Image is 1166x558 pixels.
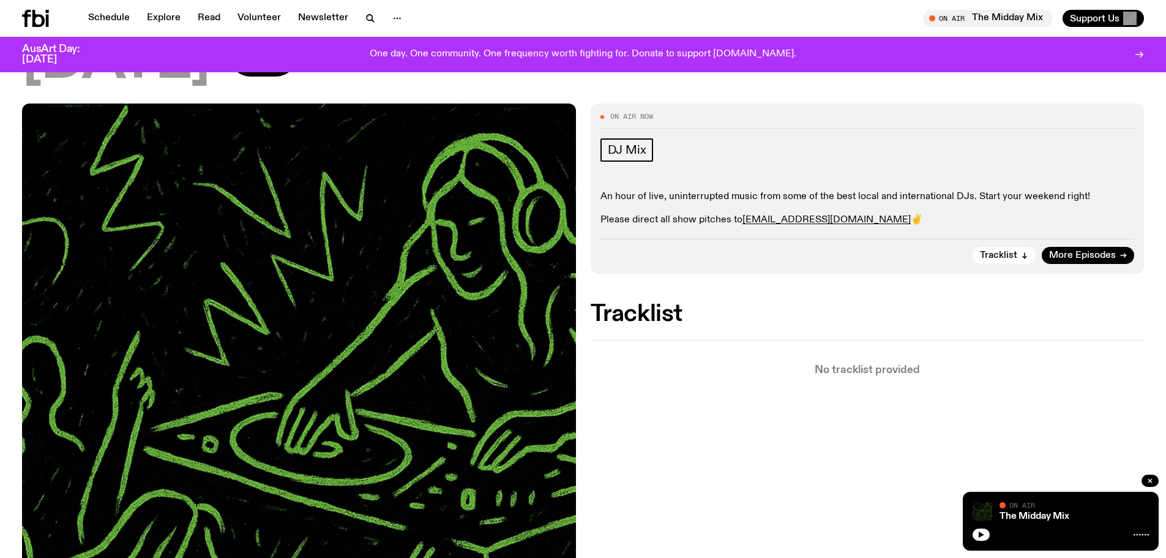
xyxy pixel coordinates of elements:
[980,251,1017,260] span: Tracklist
[591,365,1145,375] p: No tracklist provided
[190,10,228,27] a: Read
[230,10,288,27] a: Volunteer
[1042,247,1134,264] a: More Episodes
[1070,13,1119,24] span: Support Us
[742,215,911,225] a: [EMAIL_ADDRESS][DOMAIN_NAME]
[22,34,209,89] span: [DATE]
[608,143,646,157] span: DJ Mix
[923,10,1053,27] button: On AirThe Midday Mix
[1000,511,1069,521] a: The Midday Mix
[1049,251,1116,260] span: More Episodes
[291,10,356,27] a: Newsletter
[1009,501,1035,509] span: On Air
[81,10,137,27] a: Schedule
[1063,10,1144,27] button: Support Us
[973,247,1036,264] button: Tracklist
[600,191,1135,227] p: An hour of live, uninterrupted music from some of the best local and international DJs. Start you...
[370,49,796,60] p: One day. One community. One frequency worth fighting for. Donate to support [DOMAIN_NAME].
[600,138,654,162] a: DJ Mix
[22,44,100,65] h3: AusArt Day: [DATE]
[140,10,188,27] a: Explore
[610,113,653,120] span: On Air Now
[591,303,1145,325] h2: Tracklist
